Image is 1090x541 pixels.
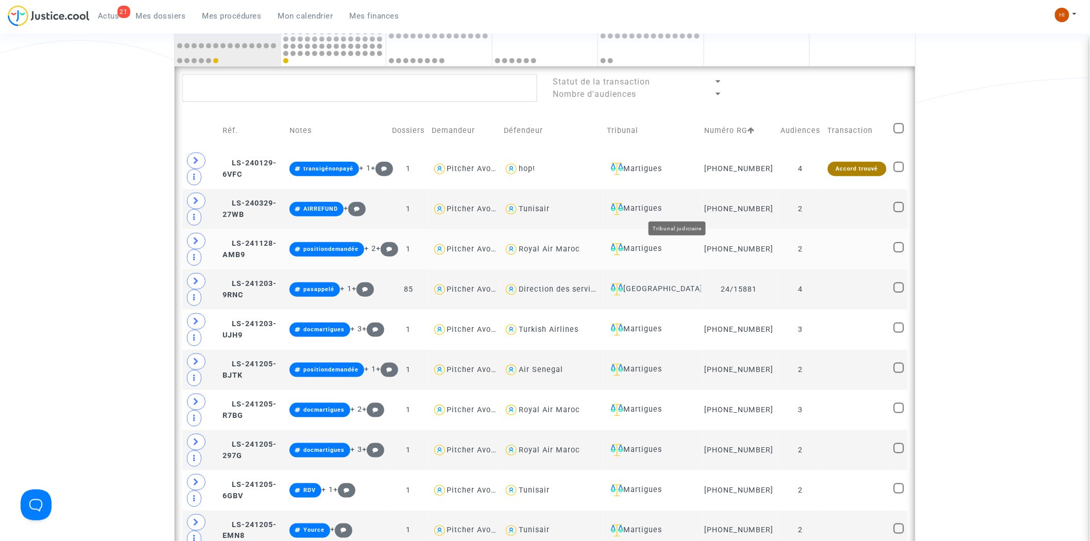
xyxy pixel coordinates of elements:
div: Martigues [607,203,697,215]
span: positiondemandée [304,366,359,373]
img: icon-user.svg [504,363,519,378]
img: icon-user.svg [504,162,519,177]
img: icon-faciliter-sm.svg [611,203,623,215]
img: icon-faciliter-sm.svg [611,243,623,256]
td: 1 [389,390,429,430]
span: Mes finances [350,11,399,21]
div: Pitcher Avocat [447,486,504,495]
span: + [362,325,384,333]
img: fc99b196863ffcca57bb8fe2645aafd9 [1055,8,1069,22]
span: Actus [98,11,120,21]
span: Mon calendrier [278,11,333,21]
img: icon-user.svg [504,403,519,418]
img: icon-faciliter-sm.svg [611,484,623,497]
td: 2 [777,470,824,511]
span: + [352,284,374,293]
td: 24/15881 [701,269,777,310]
span: + [376,365,398,374]
div: Pitcher Avocat [447,164,504,173]
td: 2 [777,189,824,229]
span: positiondemandée [304,246,359,252]
td: 1 [389,310,429,350]
td: Transaction [824,112,890,149]
img: icon-user.svg [432,523,447,538]
span: docmartigues [304,326,345,333]
div: Martigues [607,525,697,537]
span: LS-241128-AMB9 [223,239,277,259]
td: [PHONE_NUMBER] [701,390,777,430]
span: + [344,204,366,213]
span: + 2 [350,405,362,414]
td: [PHONE_NUMBER] [701,229,777,269]
div: Pitcher Avocat [447,205,504,213]
div: Royal Air Maroc [519,405,580,414]
div: Pitcher Avocat [447,325,504,334]
span: LS-241205-6GBV [223,480,277,500]
td: [PHONE_NUMBER] [701,310,777,350]
td: Dossiers [389,112,429,149]
span: + [330,526,352,534]
span: Nombre d'audiences [553,89,636,99]
img: icon-faciliter-sm.svg [611,404,623,416]
span: LS-240129-6VFC [223,159,277,179]
span: Statut de la transaction [553,77,650,87]
td: 4 [777,269,824,310]
span: LS-240329-27WB [223,199,277,219]
td: 1 [389,189,429,229]
span: LS-241205-R7BG [223,400,277,420]
span: transigénonpayé [304,165,354,172]
img: icon-faciliter-sm.svg [611,525,623,537]
td: 1 [389,350,429,390]
td: Défendeur [500,112,603,149]
td: [PHONE_NUMBER] [701,189,777,229]
span: + 1 [359,164,371,173]
img: icon-user.svg [432,443,447,458]
img: icon-user.svg [432,282,447,297]
div: Martigues [607,484,697,497]
img: icon-user.svg [504,282,519,297]
span: pasappelé [304,286,335,293]
span: RDV [304,487,316,494]
img: icon-user.svg [504,202,519,217]
img: icon-user.svg [504,523,519,538]
td: [PHONE_NUMBER] [701,470,777,511]
img: icon-faciliter-sm.svg [611,444,623,457]
iframe: Help Scout Beacon - Open [21,489,52,520]
td: 1 [389,470,429,511]
td: 2 [777,229,824,269]
td: [PHONE_NUMBER] [701,149,777,189]
div: Air Senegal [519,365,563,374]
span: LS-241205-297G [223,440,277,460]
span: + [371,164,393,173]
td: 2 [777,350,824,390]
div: Pitcher Avocat [447,245,504,253]
div: Tunisair [519,526,550,535]
td: Demandeur [429,112,501,149]
img: icon-faciliter-sm.svg [611,283,623,296]
div: hop! [519,164,535,173]
div: Martigues [607,324,697,336]
span: + 2 [364,244,376,253]
div: Tunisair [519,486,550,495]
div: Turkish Airlines [519,325,578,334]
span: + [376,244,398,253]
span: + 3 [350,445,362,454]
td: 2 [777,430,824,470]
div: 21 [117,6,130,18]
td: 1 [389,149,429,189]
img: icon-user.svg [432,242,447,257]
div: Martigues [607,404,697,416]
div: [GEOGRAPHIC_DATA] [607,283,697,296]
td: Réf. [219,112,286,149]
td: Audiences [777,112,824,149]
span: AIRREFUND [304,206,338,212]
img: icon-user.svg [432,363,447,378]
img: icon-user.svg [432,202,447,217]
img: icon-user.svg [432,323,447,337]
span: + [333,485,355,494]
span: Yource [304,527,325,534]
span: LS-241205-BJTK [223,360,277,380]
img: icon-user.svg [432,162,447,177]
img: icon-faciliter-sm.svg [611,163,623,175]
td: [PHONE_NUMBER] [701,350,777,390]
